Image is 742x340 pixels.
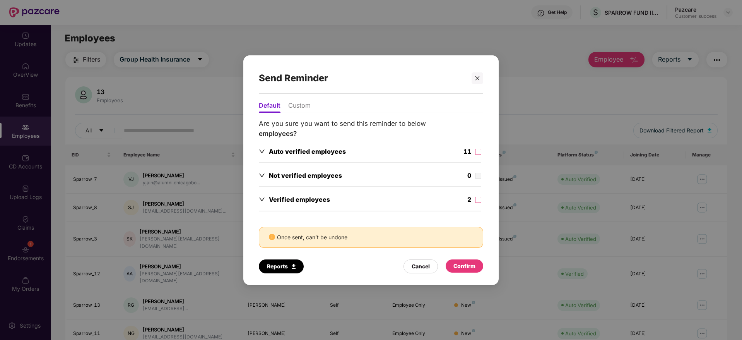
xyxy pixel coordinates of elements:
span: 0 [467,172,471,179]
div: Confirm [453,261,475,270]
div: Cancel [412,262,430,270]
div: employees? [259,129,483,139]
span: down [259,172,265,179]
div: Once sent, can’t be undone [259,227,483,247]
span: Verified employees [269,196,330,203]
span: close [475,75,480,81]
span: 11 [463,148,471,155]
li: Default [259,101,280,112]
img: Icon [292,264,296,269]
span: 2 [467,196,471,203]
span: Not verified employees [269,172,342,179]
li: Custom [288,101,311,112]
div: Send Reminder [259,63,465,93]
span: Auto verified employees [269,148,346,155]
span: down [259,196,265,203]
div: Reports [267,262,296,270]
span: down [259,148,265,155]
p: Are you sure you want to send this reminder to below [259,118,483,139]
span: info-circle [269,234,275,240]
